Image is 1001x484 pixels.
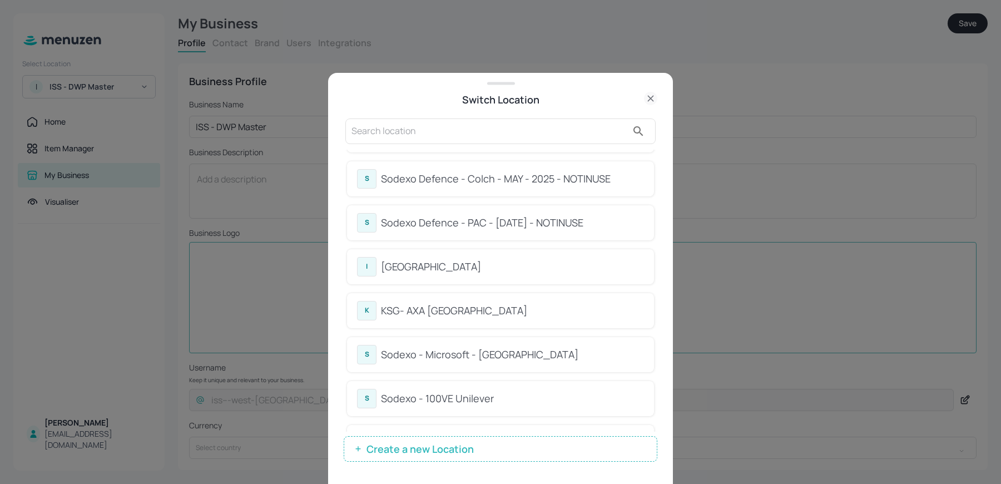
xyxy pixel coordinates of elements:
div: [GEOGRAPHIC_DATA] [381,259,644,274]
div: Sodexo Defence - Colch - MAY - 2025 - NOTINUSE [381,171,644,186]
div: S [357,345,376,364]
div: KSG- AXA [GEOGRAPHIC_DATA] [381,303,644,318]
div: S [357,213,376,233]
div: K [357,301,376,320]
div: S [357,389,376,408]
div: Switch Location [344,92,657,107]
div: Sodexo Defence - PAC - [DATE] - NOTINUSE [381,215,644,230]
button: search [627,120,650,142]
div: Sodexo - 100VE Unilever [381,391,644,406]
input: Search location [351,122,627,140]
div: I [357,257,376,276]
div: S [357,169,376,189]
button: Create a new Location [344,436,657,462]
div: Sodexo - Microsoft - [GEOGRAPHIC_DATA] [381,347,644,362]
span: Create a new Location [361,443,479,455]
